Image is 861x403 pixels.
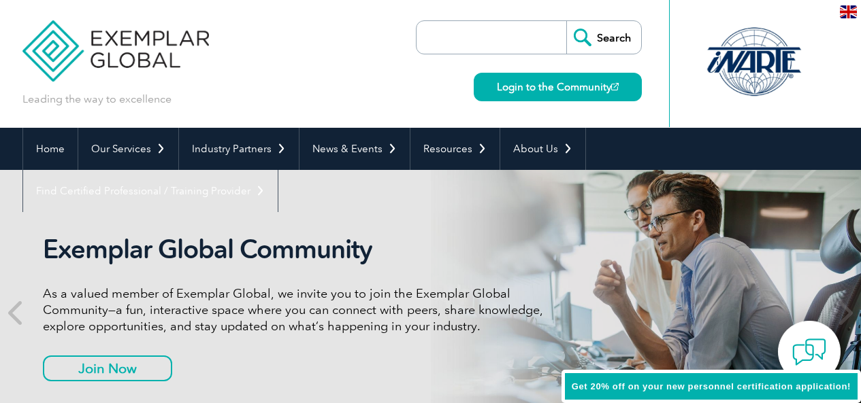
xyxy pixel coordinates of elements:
a: Home [23,128,78,170]
a: Find Certified Professional / Training Provider [23,170,278,212]
p: As a valued member of Exemplar Global, we invite you to join the Exemplar Global Community—a fun,... [43,285,553,334]
img: contact-chat.png [792,335,826,369]
p: Leading the way to excellence [22,92,172,107]
a: Our Services [78,128,178,170]
input: Search [566,21,641,54]
a: Industry Partners [179,128,299,170]
span: Get 20% off on your new personnel certification application! [572,381,851,391]
a: News & Events [299,128,410,170]
img: open_square.png [611,83,619,90]
h2: Exemplar Global Community [43,234,553,265]
a: Resources [410,128,500,170]
a: Login to the Community [474,73,642,101]
img: en [840,5,857,18]
a: About Us [500,128,585,170]
a: Join Now [43,355,172,381]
